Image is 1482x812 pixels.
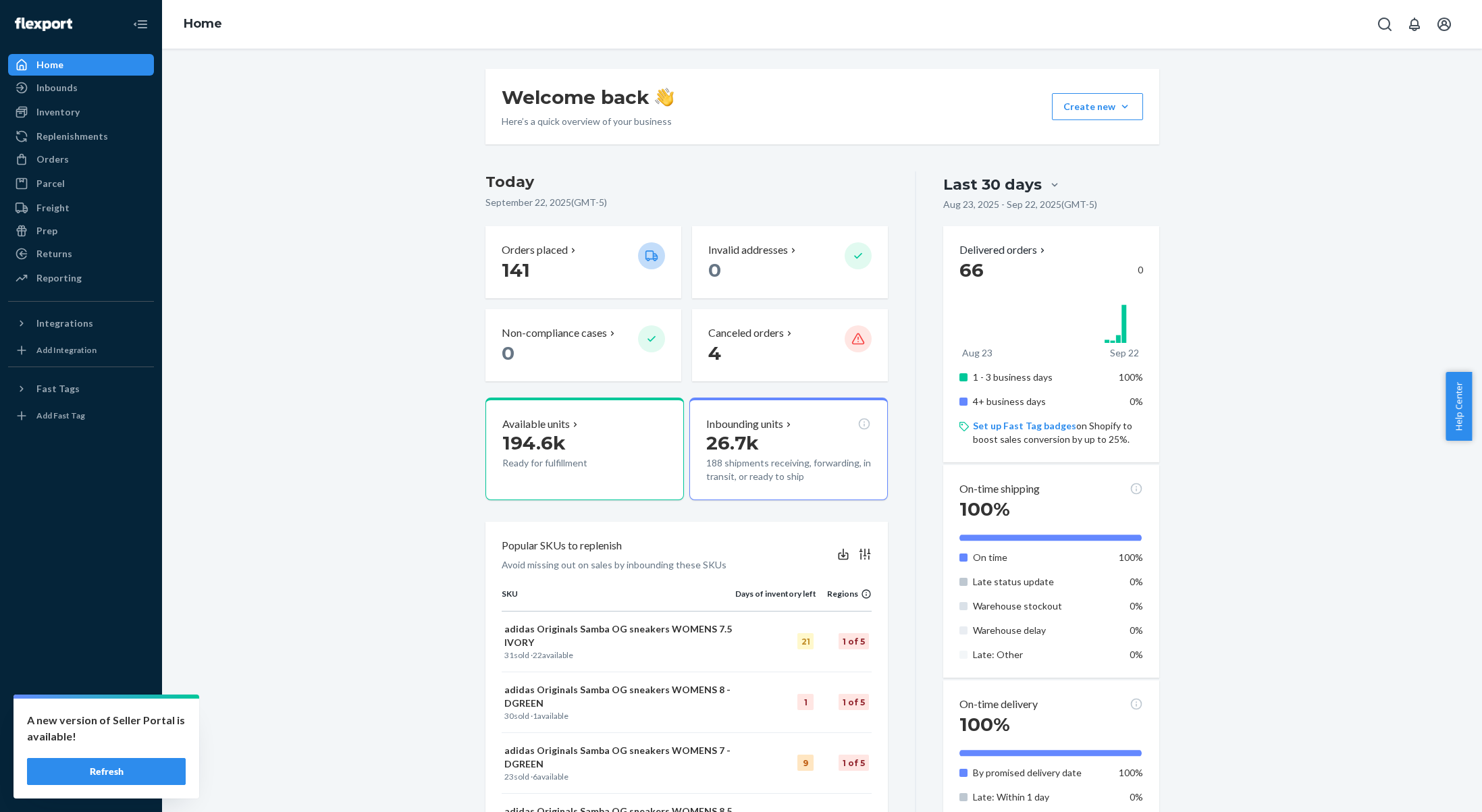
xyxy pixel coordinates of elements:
span: 100% [1119,767,1143,778]
div: Replenishments [36,130,108,143]
div: 1 of 5 [839,633,869,649]
div: Inventory [36,105,80,119]
div: Add Integration [36,344,97,356]
div: 0 [959,258,1142,282]
span: 141 [502,259,530,281]
button: Orders placed 141 [485,226,681,298]
a: Reporting [8,267,154,289]
p: Canceled orders [708,325,784,341]
a: Inventory [8,101,154,123]
p: September 22, 2025 ( GMT-5 ) [485,196,889,209]
div: Home [36,58,63,72]
div: Inbounds [36,81,78,94]
p: Late: Within 1 day [973,790,1106,804]
p: Warehouse stockout [973,599,1106,613]
span: 100% [959,713,1010,736]
p: Sep 22 [1110,346,1139,360]
button: Talk to Support [8,728,154,750]
span: 100% [1119,371,1143,383]
span: 6 [533,772,537,782]
p: Delivered orders [959,242,1048,258]
a: Replenishments [8,126,154,147]
div: Returns [36,247,72,261]
span: 26.7k [706,431,759,454]
ol: breadcrumbs [173,5,233,44]
th: SKU [502,588,736,611]
button: Inbounding units26.7k188 shipments receiving, forwarding, in transit, or ready to ship [689,398,888,500]
p: Orders placed [502,242,568,258]
button: Invalid addresses 0 [692,226,888,298]
span: 0% [1130,576,1143,587]
div: Freight [36,201,70,215]
div: Regions [816,588,872,599]
img: hand-wave emoji [655,88,674,107]
p: 1 - 3 business days [973,371,1106,384]
p: adidas Originals Samba OG sneakers WOMENS 8 - DGREEN [504,683,733,710]
span: 30 [504,711,514,721]
button: Non-compliance cases 0 [485,309,681,381]
span: 31 [504,650,514,660]
div: 1 of 5 [839,755,869,771]
p: Aug 23 [962,346,993,360]
a: Help Center [8,751,154,773]
div: Integrations [36,317,93,330]
div: Orders [36,153,69,166]
div: 1 [797,694,814,710]
p: Here’s a quick overview of your business [502,115,674,128]
span: 0% [1130,600,1143,612]
span: 22 [533,650,542,660]
p: Avoid missing out on sales by inbounding these SKUs [502,558,726,572]
p: Inbounding units [706,416,783,432]
button: Help Center [1446,372,1472,441]
div: Prep [36,224,57,238]
p: Invalid addresses [708,242,788,258]
button: Fast Tags [8,378,154,400]
span: 0 [502,342,514,364]
p: On-time delivery [959,697,1038,712]
button: Available units194.6kReady for fulfillment [485,398,684,500]
p: adidas Originals Samba OG sneakers WOMENS 7 - DGREEN [504,744,733,771]
button: Open Search Box [1371,11,1398,38]
p: On-time shipping [959,481,1040,497]
div: Reporting [36,271,82,285]
button: Refresh [27,758,186,785]
p: sold · available [504,710,733,722]
a: Add Integration [8,340,154,361]
button: Close Navigation [127,11,154,38]
h1: Welcome back [502,85,674,109]
span: 0% [1130,624,1143,636]
a: Freight [8,197,154,219]
a: Home [184,16,222,31]
a: Returns [8,243,154,265]
span: 100% [959,497,1010,520]
div: 1 of 5 [839,694,869,710]
a: Orders [8,148,154,170]
div: Parcel [36,177,65,190]
p: sold · available [504,771,733,782]
button: Canceled orders 4 [692,309,888,381]
p: A new version of Seller Portal is available! [27,712,186,745]
a: Home [8,54,154,76]
p: sold · available [504,649,733,661]
div: Fast Tags [36,382,80,396]
p: Non-compliance cases [502,325,607,341]
span: 23 [504,772,514,782]
p: 188 shipments receiving, forwarding, in transit, or ready to ship [706,456,871,483]
button: Open notifications [1401,11,1428,38]
p: Late status update [973,575,1106,589]
span: 100% [1119,551,1143,563]
p: adidas Originals Samba OG sneakers WOMENS 7.5 IVORY [504,622,733,649]
th: Days of inventory left [735,588,816,611]
div: 21 [797,633,814,649]
a: Set up Fast Tag badges [973,420,1076,431]
p: Warehouse delay [973,624,1106,637]
p: 4+ business days [973,395,1106,408]
p: By promised delivery date [973,766,1106,780]
button: Open account menu [1431,11,1458,38]
a: Settings [8,705,154,727]
button: Create new [1052,93,1143,120]
span: 0 [708,259,721,281]
p: Aug 23, 2025 - Sep 22, 2025 ( GMT-5 ) [943,198,1097,211]
div: Add Fast Tag [36,410,85,421]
